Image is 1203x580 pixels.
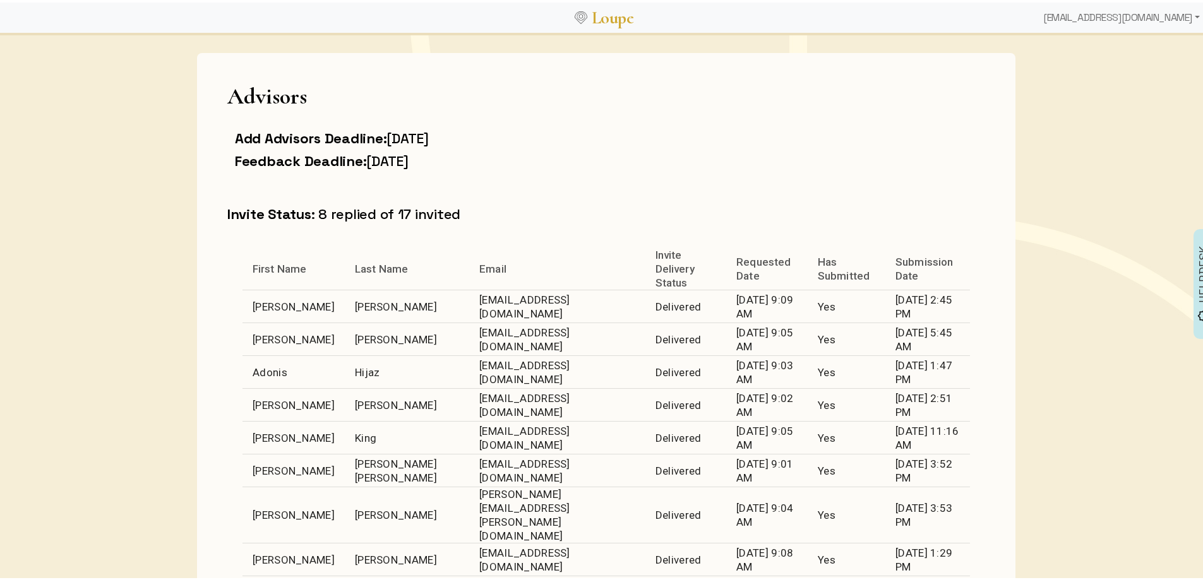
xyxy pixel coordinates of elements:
td: [DATE] 9:08 AM [726,541,808,574]
td: [PERSON_NAME] [345,386,469,419]
td: [PERSON_NAME] [242,386,345,419]
td: [DATE] 3:53 PM [885,485,970,541]
td: [EMAIL_ADDRESS][DOMAIN_NAME] [469,353,645,386]
td: [DATE] 3:52 PM [885,452,970,485]
td: [PERSON_NAME] [242,419,345,452]
td: Delivered [645,353,726,386]
td: [EMAIL_ADDRESS][DOMAIN_NAME] [469,541,645,574]
a: Loupe [587,4,638,27]
td: [DATE] 5:45 AM [885,321,970,353]
td: Delivered [645,485,726,541]
td: Hijaz [345,353,469,386]
td: [DATE] 9:05 AM [726,419,808,452]
th: Invite Delivery Status [645,246,726,288]
td: [DATE] 9:09 AM [726,288,808,321]
td: [PERSON_NAME] [345,321,469,353]
td: Delivered [645,386,726,419]
td: [DATE] 9:02 AM [726,386,808,419]
td: [PERSON_NAME] [242,541,345,574]
td: [DATE] 9:05 AM [726,321,808,353]
td: [EMAIL_ADDRESS][DOMAIN_NAME] [469,419,645,452]
td: [DATE] 1:47 PM [885,353,970,386]
td: Delivered [645,321,726,353]
td: [EMAIL_ADDRESS][DOMAIN_NAME] [469,452,645,485]
img: Loupe Logo [575,9,587,21]
td: [DATE] 11:16 AM [885,419,970,452]
td: [PERSON_NAME] [242,485,345,541]
td: King [345,419,469,452]
td: Yes [808,452,885,485]
th: Email [469,246,645,288]
td: Adonis [242,353,345,386]
td: Yes [808,288,885,321]
td: [PERSON_NAME] [PERSON_NAME] [345,452,469,485]
td: [DATE] 9:01 AM [726,452,808,485]
td: [PERSON_NAME][EMAIL_ADDRESS][PERSON_NAME][DOMAIN_NAME] [469,485,645,541]
td: [DATE] 2:45 PM [885,288,970,321]
td: [EMAIL_ADDRESS][DOMAIN_NAME] [469,288,645,321]
th: Has Submitted [808,246,885,288]
td: [PERSON_NAME] [242,321,345,353]
td: Yes [808,541,885,574]
td: Yes [808,386,885,419]
td: [PERSON_NAME] [242,288,345,321]
span: Feedback Deadline: [235,150,366,167]
td: Yes [808,419,885,452]
td: Delivered [645,288,726,321]
th: Last Name [345,246,469,288]
th: Submission Date [885,246,970,288]
span: Add Advisors Deadline: [235,127,386,145]
h1: Advisors [227,81,985,107]
h3: [DATE] [235,127,599,145]
th: First Name [242,246,345,288]
h3: [DATE] [235,150,599,167]
td: Yes [808,353,885,386]
td: Yes [808,485,885,541]
td: [DATE] 2:51 PM [885,386,970,419]
td: [PERSON_NAME] [345,541,469,574]
td: Delivered [645,541,726,574]
td: Yes [808,321,885,353]
td: [EMAIL_ADDRESS][DOMAIN_NAME] [469,386,645,419]
td: [PERSON_NAME] [242,452,345,485]
td: Delivered [645,452,726,485]
span: Invite Status [227,203,311,220]
td: [EMAIL_ADDRESS][DOMAIN_NAME] [469,321,645,353]
td: [PERSON_NAME] [345,288,469,321]
td: [PERSON_NAME] [345,485,469,541]
td: Delivered [645,419,726,452]
td: [DATE] 1:29 PM [885,541,970,574]
h3: : 8 replied of 17 invited [227,203,985,220]
td: [DATE] 9:04 AM [726,485,808,541]
td: [DATE] 9:03 AM [726,353,808,386]
th: Requested Date [726,246,808,288]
